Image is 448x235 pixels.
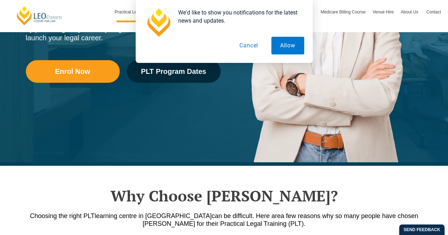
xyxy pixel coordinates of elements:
[212,212,281,219] span: can be difficult. Here are
[141,68,206,75] span: PLT Program Dates
[127,60,221,83] a: PLT Program Dates
[144,8,172,37] img: notification icon
[55,68,90,75] span: Enrol Now
[271,37,304,54] button: Allow
[26,60,120,83] a: Enrol Now
[231,37,267,54] button: Cancel
[30,212,95,219] span: Choosing the right PLT
[22,187,426,205] h2: Why Choose [PERSON_NAME]?
[172,8,304,25] div: We'd like to show you notifications for the latest news and updates.
[95,212,211,219] span: learning centre in [GEOGRAPHIC_DATA]
[22,212,426,228] p: a few reasons why so many people have chosen [PERSON_NAME] for their Practical Legal Training (PLT).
